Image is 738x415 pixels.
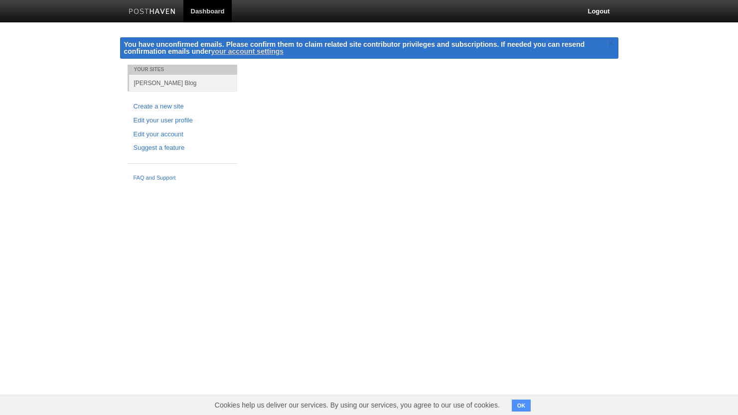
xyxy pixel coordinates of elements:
[129,75,237,91] a: [PERSON_NAME] Blog
[134,102,231,112] a: Create a new site
[205,395,510,415] span: Cookies help us deliver our services. By using our services, you agree to our use of cookies.
[134,115,231,126] a: Edit your user profile
[134,143,231,153] a: Suggest a feature
[129,8,176,16] img: Posthaven-bar
[211,47,284,55] a: your account settings
[134,174,231,183] a: FAQ and Support
[134,129,231,140] a: Edit your account
[512,400,531,412] button: OK
[128,65,237,75] li: Your Sites
[607,37,616,50] a: ×
[124,40,585,55] span: You have unconfirmed emails. Please confirm them to claim related site contributor privileges and...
